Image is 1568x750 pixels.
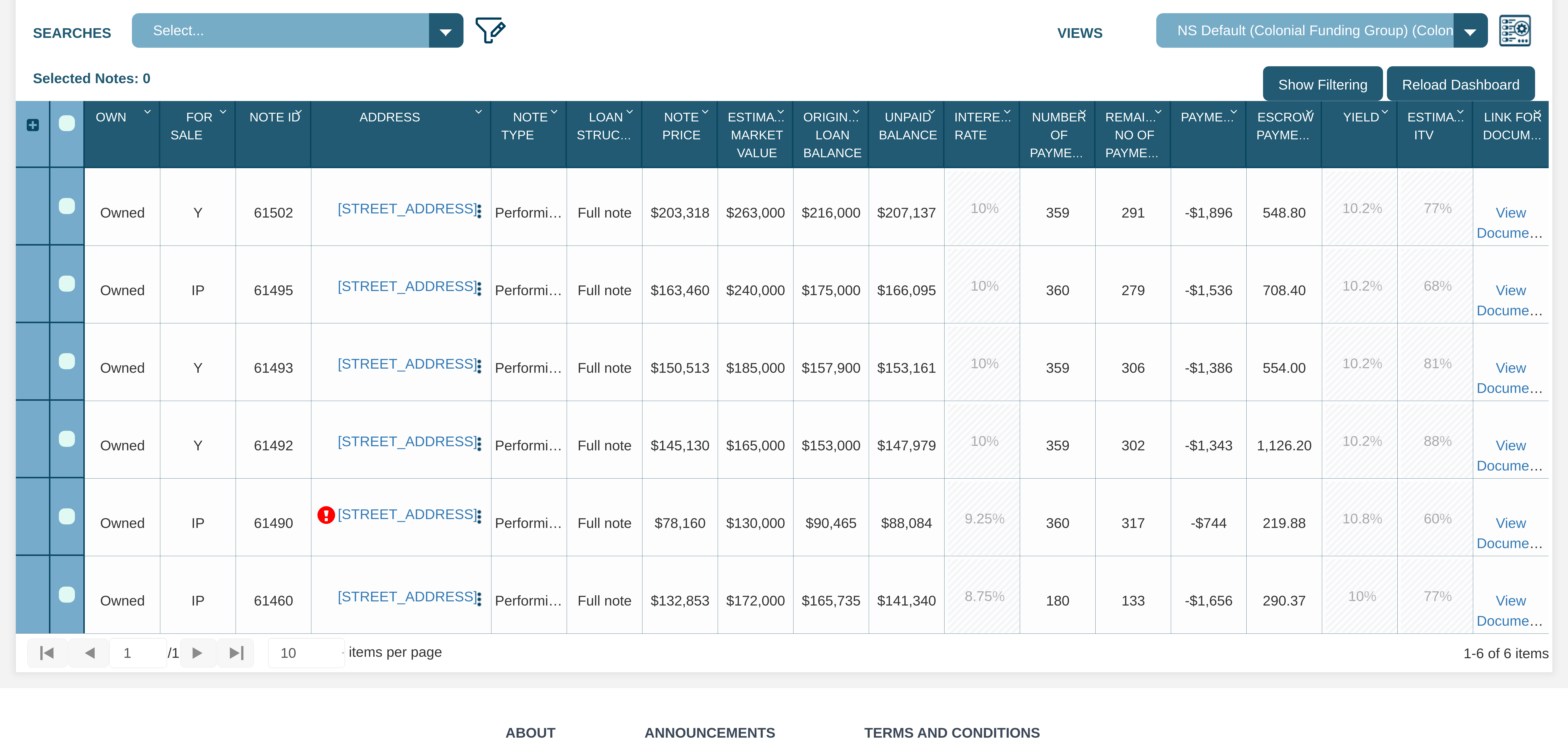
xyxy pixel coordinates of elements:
button: Page to last [217,639,254,667]
span: Y [193,438,203,454]
span: $165,000 [726,438,785,454]
span: $147,979 [877,438,936,454]
span: Yield [1343,110,1379,124]
img: cell-menu.png [471,436,488,453]
span: IP [191,283,205,298]
span: Owned [100,593,145,609]
div: Estimated Market Value Sort None [722,102,792,165]
div: Column Menu [773,101,792,120]
img: cell-menu.png [471,203,488,220]
span: items per page [349,644,442,660]
div: Column Menu [546,101,565,120]
span: -$1,896 [1185,205,1233,221]
div: Sort None [1402,102,1472,165]
div: Column Menu [848,101,868,120]
div: Column Menu [1301,101,1321,120]
div: Sort None [240,102,310,165]
span: IP [191,515,205,531]
span: 61502 [254,205,293,221]
div: Column Menu [1452,101,1472,120]
a: 2409 Morningside, Pasadena, TX, 77506 [338,433,465,450]
span: 61495 [254,283,293,298]
div: Column Menu [471,101,490,120]
span: Note Id [249,110,300,124]
div: Sort None [1024,102,1094,165]
div: Original Loan Balance Sort None [798,102,868,165]
div: 10.0 [1326,559,1399,633]
div: Column Menu [999,101,1019,120]
span: 61493 [254,360,293,376]
div: Sort None [496,102,566,165]
span: Loan Structure [577,110,654,142]
div: 10.0 [948,327,1021,400]
span: Full note [578,360,632,376]
div: Payment(P&I) Sort None [1175,102,1245,165]
div: Note Price Sort None [647,102,717,165]
div: Row 6, Row Selection Checkbox [59,587,75,603]
input: Selected page [109,638,167,668]
span: 219.88 [1263,515,1306,531]
div: Expand All [16,115,49,135]
span: Announcements [644,725,775,741]
div: 88.0 [1401,404,1475,478]
div: Row 5, Row Selection Checkbox [59,508,75,524]
div: Select All [59,115,75,131]
span: Full note [578,205,632,221]
span: -$1,386 [1185,360,1233,376]
div: Sort None [1100,102,1170,165]
span: For Sale [171,110,213,142]
div: Column Menu [622,101,641,120]
span: Owned [100,360,145,376]
span: Estimated Itv [1407,110,1478,142]
div: Sort None [571,102,641,165]
span: 291 [1121,205,1145,221]
span: Payment(P&I) [1181,110,1268,124]
div: Column Menu [291,101,310,120]
span: Interest Rate [954,110,1016,142]
span: Address [359,110,420,124]
span: Performing [495,515,564,531]
a: View Documents [1477,283,1548,319]
span: $141,340 [877,593,936,609]
div: Note Type Sort None [496,102,566,165]
span: $130,000 [726,515,785,531]
input: Reload Dashboard [1387,66,1535,101]
span: 359 [1046,205,1069,221]
span: Original Loan Balance [803,110,863,160]
span: $145,130 [651,438,710,454]
a: About [505,725,556,741]
a: View Documents [1477,593,1548,629]
span: -$1,343 [1185,438,1233,454]
div: 10.2 [1326,249,1399,323]
span: $185,000 [726,360,785,376]
div: Sort None [315,102,490,165]
div: 68.0 [1401,249,1475,323]
div: Sort None [1326,102,1396,165]
span: Full note [578,593,632,609]
span: Owned [100,283,145,298]
div: Column Menu [215,101,234,120]
a: View Documents [1477,515,1548,551]
div: 10.2 [1326,171,1399,245]
button: Press to open the note menu [471,506,488,526]
div: Escrow Payment Sort None [1251,102,1321,165]
div: Sort None [1175,102,1245,165]
button: Press to open the note menu [471,355,488,376]
span: Full note [578,283,632,298]
button: Press to open the note menu [471,200,488,220]
span: 133 [1121,593,1145,609]
span: Y [193,205,203,221]
span: 360 [1046,283,1069,298]
div: 10.0 [948,249,1021,323]
span: $153,000 [802,438,861,454]
span: 1 [168,643,179,663]
a: 2701 Huckleberry, Pasadena, TX, 77502 [338,200,465,217]
span: $166,095 [877,283,936,298]
a: 7118 Heron, Houston, TX, 77087 [338,278,465,295]
span: Escrow Payment [1256,110,1315,142]
span: Note Type [501,110,548,142]
img: cell-menu.png [471,508,488,526]
div: 10.8 [1326,482,1399,555]
div: 60.0 [1401,482,1475,555]
div: Row 2, Row Selection Checkbox [59,276,75,292]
